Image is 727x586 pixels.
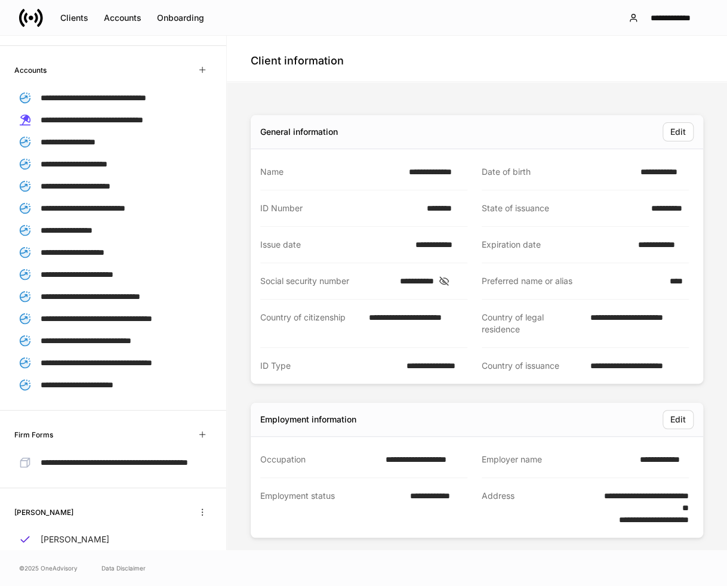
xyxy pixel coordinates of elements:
div: Country of citizenship [260,311,362,335]
button: Onboarding [149,8,212,27]
p: [PERSON_NAME] [41,533,109,545]
button: Edit [663,410,694,429]
button: Clients [53,8,96,27]
h6: Firm Forms [14,429,53,440]
h6: Accounts [14,64,47,76]
h6: [PERSON_NAME] [14,507,73,518]
div: Address [482,490,563,526]
button: Accounts [96,8,149,27]
h4: Client information [251,54,344,68]
div: Employer name [482,454,633,465]
div: Onboarding [157,12,204,24]
div: Occupation [260,454,378,465]
div: Edit [670,126,686,138]
div: Social security number [260,275,392,287]
div: General information [260,126,338,138]
a: [PERSON_NAME] [14,529,212,550]
div: ID Type [260,360,399,372]
div: Country of issuance [482,360,583,372]
div: Accounts [104,12,141,24]
div: Edit [670,414,686,425]
span: © 2025 OneAdvisory [19,563,78,573]
div: Employment status [260,490,403,526]
button: Edit [663,122,694,141]
div: Country of legal residence [482,311,583,335]
div: Employment information [260,414,356,425]
div: Date of birth [482,166,633,178]
div: Name [260,166,402,178]
div: Expiration date [482,239,631,251]
div: Issue date [260,239,408,251]
div: ID Number [260,202,420,214]
div: Clients [60,12,88,24]
div: Preferred name or alias [482,275,663,287]
div: State of issuance [482,202,644,214]
a: Data Disclaimer [101,563,146,573]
